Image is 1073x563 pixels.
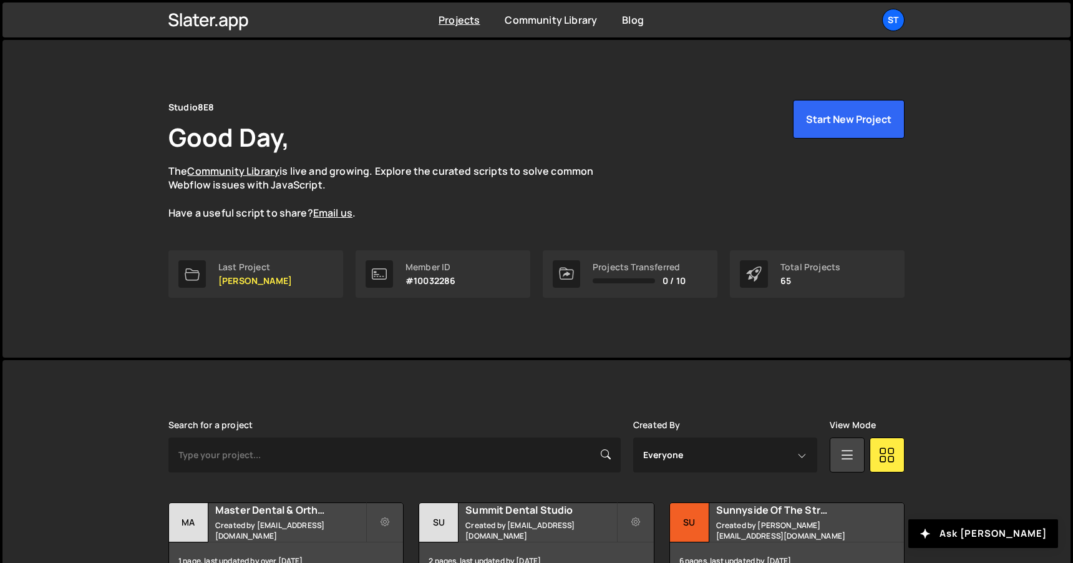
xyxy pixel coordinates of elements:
a: Projects [439,13,480,27]
a: Blog [622,13,644,27]
input: Type your project... [168,438,621,472]
span: 0 / 10 [663,276,686,286]
a: Email us [313,206,352,220]
small: Created by [PERSON_NAME][EMAIL_ADDRESS][DOMAIN_NAME] [716,520,867,541]
h2: Sunnyside Of The Street Pediatric Dentistry [716,503,867,517]
p: [PERSON_NAME] [218,276,292,286]
label: Search for a project [168,420,253,430]
p: #10032286 [405,276,455,286]
p: The is live and growing. Explore the curated scripts to solve common Webflow issues with JavaScri... [168,164,618,220]
h1: Good Day, [168,120,289,154]
button: Start New Project [793,100,905,139]
div: Last Project [218,262,292,272]
div: Total Projects [780,262,840,272]
a: St [882,9,905,31]
div: Ma [169,503,208,542]
div: Studio8E8 [168,100,214,115]
button: Ask [PERSON_NAME] [908,519,1058,548]
label: View Mode [830,420,876,430]
div: Projects Transferred [593,262,686,272]
a: Community Library [505,13,597,27]
h2: Summit Dental Studio [465,503,616,517]
div: Member ID [405,262,455,272]
div: Su [419,503,459,542]
small: Created by [EMAIL_ADDRESS][DOMAIN_NAME] [465,520,616,541]
label: Created By [633,420,681,430]
h2: Master Dental & Orthodontics [215,503,366,517]
a: Last Project [PERSON_NAME] [168,250,343,298]
small: Created by [EMAIL_ADDRESS][DOMAIN_NAME] [215,520,366,541]
p: 65 [780,276,840,286]
div: Su [670,503,709,542]
a: Community Library [187,164,279,178]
